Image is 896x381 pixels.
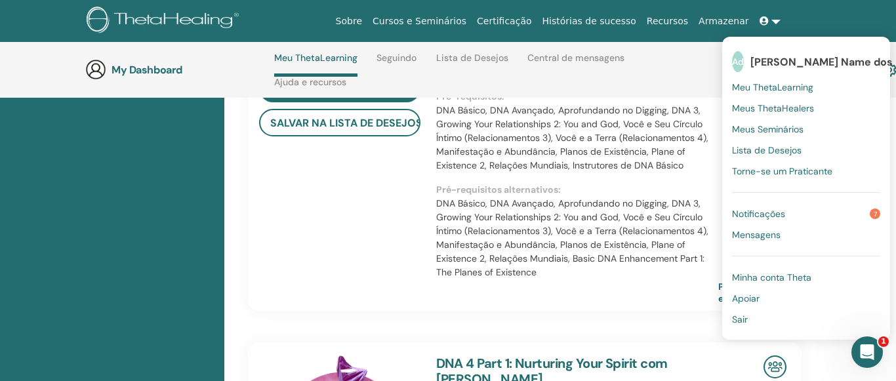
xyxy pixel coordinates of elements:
[870,209,880,219] span: 7
[331,9,367,33] a: Sobre
[732,47,880,77] a: Ad[PERSON_NAME] Name dos [PERSON_NAME]
[274,52,357,77] a: Meu ThetaLearning
[732,98,880,119] a: Meus ThetaHealers
[436,197,719,279] p: DNA Básico, DNA Avançado, Aprofundando no Digging, DNA 3, Growing Your Relationships 2: You and G...
[732,309,880,330] a: Sair
[732,77,880,98] a: Meu ThetaLearning
[732,203,880,224] a: Notificações7
[732,161,880,182] a: Torne-se um Praticante
[112,64,243,76] h3: My Dashboard
[274,77,346,98] a: Ajuda e recursos
[732,292,760,304] span: Apoiar
[436,52,508,73] a: Lista de Desejos
[718,281,804,304] a: Página do evento
[764,355,786,378] img: In-Person Seminar
[732,165,832,177] span: Torne-se um Praticante
[732,140,880,161] a: Lista de Desejos
[732,229,781,241] span: Mensagens
[436,183,719,197] p: Pré-requisitos alternativos :
[87,7,243,36] img: logo.png
[259,109,420,136] button: salvar na lista de desejos
[367,9,472,33] a: Cursos e Seminários
[732,224,880,245] a: Mensagens
[732,81,813,93] span: Meu ThetaLearning
[693,9,754,33] a: Armazenar
[472,9,537,33] a: Certificação
[537,9,641,33] a: Histórias de sucesso
[732,144,802,156] span: Lista de Desejos
[732,51,744,72] span: Ad
[732,123,804,135] span: Meus Seminários
[732,119,880,140] a: Meus Seminários
[732,271,811,283] span: Minha conta Theta
[732,267,880,288] a: Minha conta Theta
[527,52,624,73] a: Central de mensagens
[732,313,748,325] span: Sair
[732,288,880,309] a: Apoiar
[641,9,693,33] a: Recursos
[85,59,106,80] img: generic-user-icon.jpg
[732,102,814,114] span: Meus ThetaHealers
[878,336,889,347] span: 1
[851,336,883,368] iframe: Intercom live chat
[436,104,719,172] p: DNA Básico, DNA Avançado, Aprofundando no Digging, DNA 3, Growing Your Relationships 2: You and G...
[377,52,417,73] a: Seguindo
[732,208,785,220] span: Notificações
